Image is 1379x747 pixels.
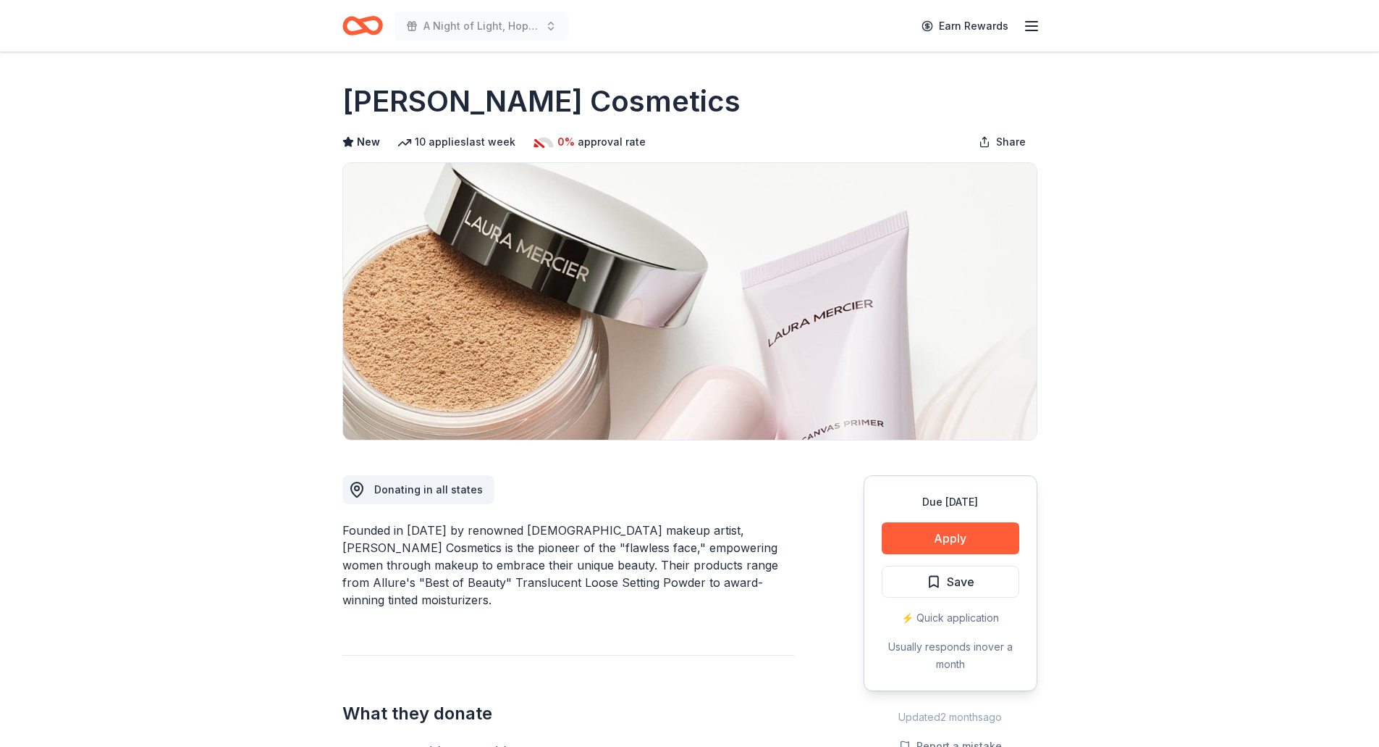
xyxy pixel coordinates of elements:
[342,81,741,122] h1: [PERSON_NAME] Cosmetics
[967,128,1037,157] button: Share
[374,483,483,496] span: Donating in all states
[996,133,1026,151] span: Share
[557,133,575,151] span: 0%
[882,493,1019,511] div: Due [DATE]
[395,12,568,41] button: A Night of Light, Hope, and Legacy Gala 2026
[343,163,1037,440] img: Image for Laura Mercier Cosmetics
[882,566,1019,598] button: Save
[882,522,1019,554] button: Apply
[882,638,1019,673] div: Usually responds in over a month
[423,17,539,35] span: A Night of Light, Hope, and Legacy Gala 2026
[913,13,1017,39] a: Earn Rewards
[397,133,515,151] div: 10 applies last week
[864,709,1037,726] div: Updated 2 months ago
[342,702,794,725] h2: What they donate
[357,133,380,151] span: New
[882,609,1019,627] div: ⚡️ Quick application
[578,133,646,151] span: approval rate
[947,572,974,591] span: Save
[342,9,383,43] a: Home
[342,522,794,609] div: Founded in [DATE] by renowned [DEMOGRAPHIC_DATA] makeup artist, [PERSON_NAME] Cosmetics is the pi...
